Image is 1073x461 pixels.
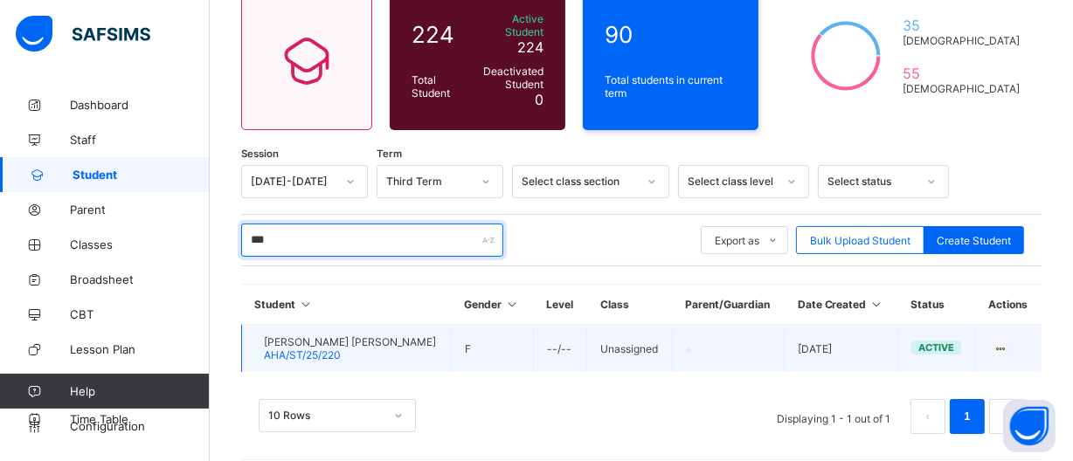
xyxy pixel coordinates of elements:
[903,82,1020,95] span: [DEMOGRAPHIC_DATA]
[605,73,737,100] span: Total students in current term
[764,399,903,434] li: Displaying 1 - 1 out of 1
[299,298,314,311] i: Sort in Ascending Order
[517,38,543,56] span: 224
[715,234,759,247] span: Export as
[827,175,917,189] div: Select status
[264,348,341,361] span: AHA/ST/25/220
[989,399,1024,434] button: next page
[989,399,1024,434] li: 下一页
[73,168,210,182] span: Student
[587,285,673,325] th: Class
[70,342,210,356] span: Lesson Plan
[903,34,1020,47] span: [DEMOGRAPHIC_DATA]
[903,17,1020,34] span: 35
[810,234,910,247] span: Bulk Upload Student
[70,272,210,286] span: Broadsheet
[476,12,543,38] span: Active Student
[785,325,898,373] td: [DATE]
[869,298,884,311] i: Sort in Ascending Order
[70,203,210,217] span: Parent
[587,325,673,373] td: Unassigned
[377,148,402,160] span: Term
[903,65,1020,82] span: 55
[688,175,777,189] div: Select class level
[505,298,520,311] i: Sort in Ascending Order
[70,384,209,398] span: Help
[937,234,1011,247] span: Create Student
[918,341,954,354] span: active
[533,325,587,373] td: --/--
[412,21,467,48] span: 224
[522,175,637,189] div: Select class section
[264,335,436,348] span: [PERSON_NAME] [PERSON_NAME]
[950,399,985,434] li: 1
[476,65,543,91] span: Deactivated Student
[407,69,472,104] div: Total Student
[605,21,737,48] span: 90
[910,399,945,434] button: prev page
[959,405,975,428] a: 1
[70,419,209,433] span: Configuration
[70,237,210,251] span: Classes
[1003,400,1056,452] button: Open asap
[16,16,150,52] img: safsims
[975,285,1042,325] th: Actions
[535,91,543,108] span: 0
[251,175,336,189] div: [DATE]-[DATE]
[268,409,384,423] div: 10 Rows
[241,148,279,160] span: Session
[70,307,210,321] span: CBT
[70,98,210,112] span: Dashboard
[898,285,976,325] th: Status
[452,325,534,373] td: F
[533,285,587,325] th: Level
[452,285,534,325] th: Gender
[910,399,945,434] li: 上一页
[785,285,898,325] th: Date Created
[386,175,471,189] div: Third Term
[242,285,452,325] th: Student
[70,133,210,147] span: Staff
[673,285,785,325] th: Parent/Guardian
